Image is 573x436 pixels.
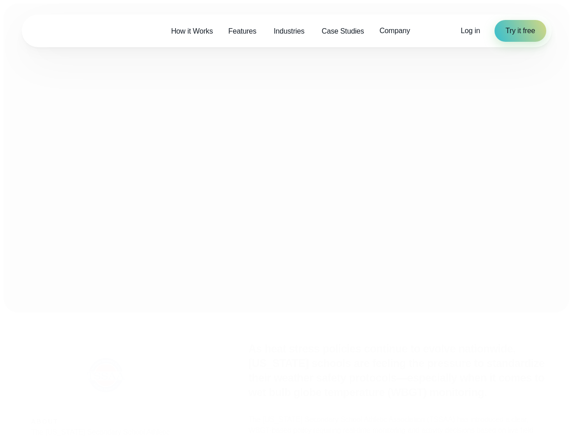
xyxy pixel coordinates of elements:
[379,25,410,36] span: Company
[505,25,535,36] span: Try it free
[314,22,372,40] a: Case Studies
[228,26,256,37] span: Features
[495,20,546,42] a: Try it free
[163,22,220,40] a: How it Works
[322,26,364,37] span: Case Studies
[171,26,213,37] span: How it Works
[461,25,480,36] a: Log in
[461,27,480,35] span: Log in
[274,26,304,37] span: Industries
